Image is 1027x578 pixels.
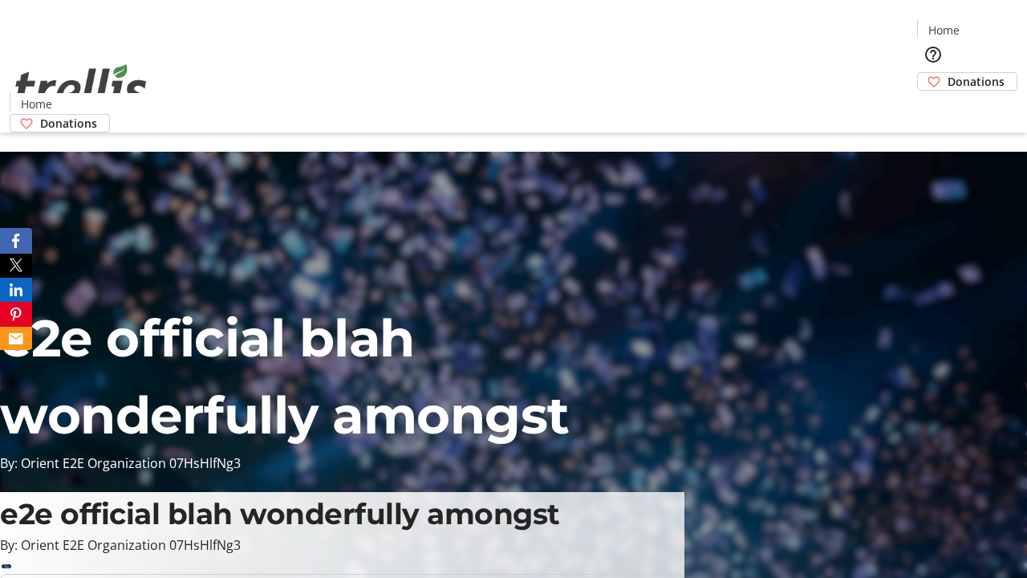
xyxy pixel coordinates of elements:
[10,47,152,127] img: Orient E2E Organization 07HsHlfNg3's Logo
[948,73,1005,90] span: Donations
[40,115,97,132] span: Donations
[918,22,969,39] a: Home
[10,114,110,132] a: Donations
[917,39,949,71] button: Help
[21,96,52,112] span: Home
[928,22,960,39] span: Home
[917,91,949,123] button: Cart
[917,72,1017,91] a: Donations
[10,96,62,112] a: Home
